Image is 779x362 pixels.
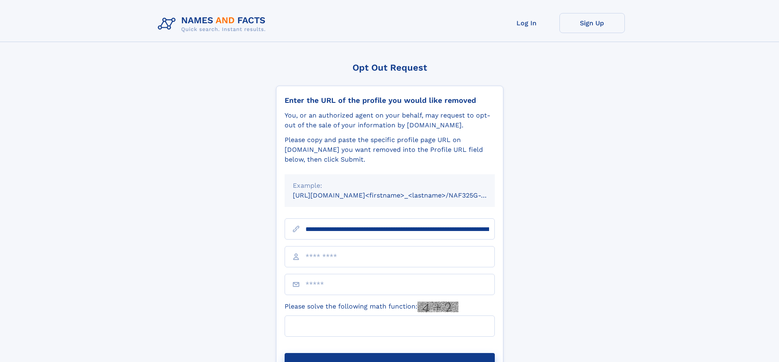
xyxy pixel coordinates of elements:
[155,13,272,35] img: Logo Names and Facts
[285,135,495,164] div: Please copy and paste the specific profile page URL on [DOMAIN_NAME] you want removed into the Pr...
[293,191,510,199] small: [URL][DOMAIN_NAME]<firstname>_<lastname>/NAF325G-xxxxxxxx
[494,13,559,33] a: Log In
[285,96,495,105] div: Enter the URL of the profile you would like removed
[293,181,487,191] div: Example:
[285,302,458,312] label: Please solve the following math function:
[276,62,503,73] div: Opt Out Request
[559,13,625,33] a: Sign Up
[285,111,495,130] div: You, or an authorized agent on your behalf, may request to opt-out of the sale of your informatio...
